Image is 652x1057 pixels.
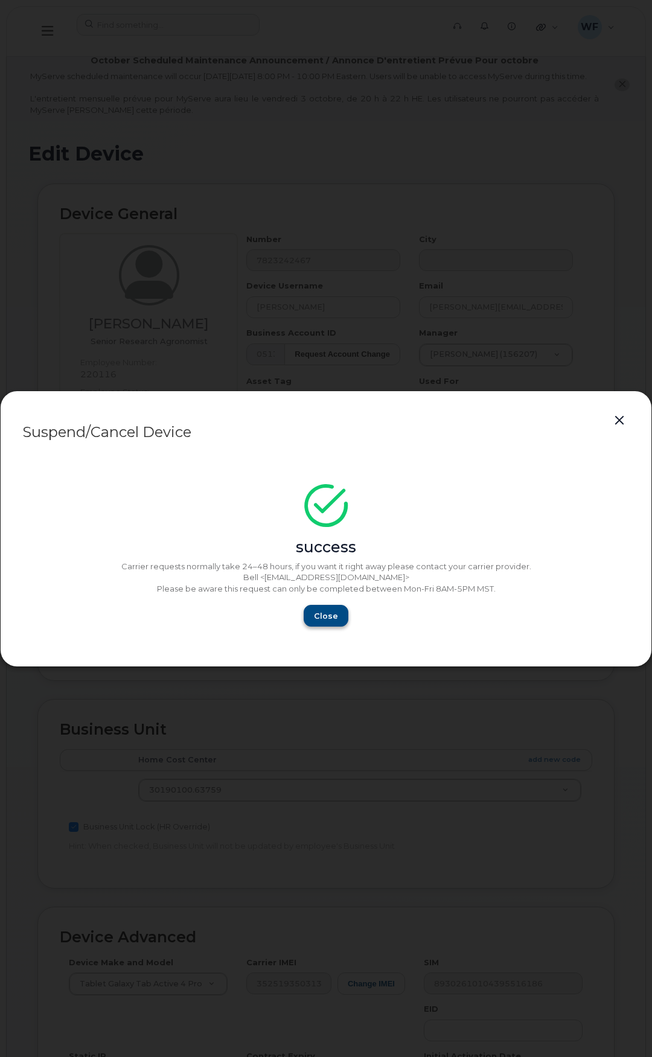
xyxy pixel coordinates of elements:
[304,605,348,627] button: Close
[22,561,630,572] p: Carrier requests normally take 24–48 hours, if you want it right away please contact your carrier...
[22,425,630,439] div: Suspend/Cancel Device
[22,583,630,595] p: Please be aware this request can only be completed between Mon-Fri 8AM-5PM MST.
[22,537,630,558] div: success
[22,572,630,583] p: Bell <[EMAIL_ADDRESS][DOMAIN_NAME]>
[314,610,338,622] span: Close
